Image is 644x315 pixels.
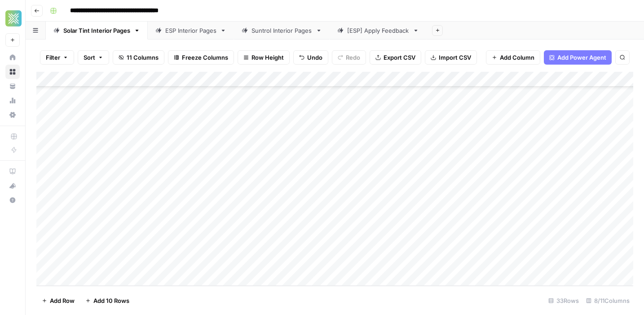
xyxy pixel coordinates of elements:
[307,53,322,62] span: Undo
[234,22,330,39] a: Suntrol Interior Pages
[293,50,328,65] button: Undo
[5,50,20,65] a: Home
[370,50,421,65] button: Export CSV
[93,296,129,305] span: Add 10 Rows
[5,93,20,108] a: Usage
[5,108,20,122] a: Settings
[46,22,148,39] a: Solar Tint Interior Pages
[582,293,633,308] div: 8/11 Columns
[6,179,19,192] div: What's new?
[332,50,366,65] button: Redo
[36,293,80,308] button: Add Row
[148,22,234,39] a: ESP Interior Pages
[78,50,109,65] button: Sort
[545,293,582,308] div: 33 Rows
[238,50,290,65] button: Row Height
[5,193,20,207] button: Help + Support
[251,26,312,35] div: Suntrol Interior Pages
[330,22,427,39] a: [ESP] Apply Feedback
[127,53,159,62] span: 11 Columns
[5,164,20,179] a: AirOps Academy
[182,53,228,62] span: Freeze Columns
[439,53,471,62] span: Import CSV
[5,79,20,93] a: Your Data
[5,65,20,79] a: Browse
[486,50,540,65] button: Add Column
[80,293,135,308] button: Add 10 Rows
[5,10,22,26] img: Xponent21 Logo
[113,50,164,65] button: 11 Columns
[557,53,606,62] span: Add Power Agent
[5,179,20,193] button: What's new?
[384,53,415,62] span: Export CSV
[46,53,60,62] span: Filter
[347,26,409,35] div: [ESP] Apply Feedback
[63,26,130,35] div: Solar Tint Interior Pages
[425,50,477,65] button: Import CSV
[346,53,360,62] span: Redo
[251,53,284,62] span: Row Height
[544,50,612,65] button: Add Power Agent
[40,50,74,65] button: Filter
[168,50,234,65] button: Freeze Columns
[84,53,95,62] span: Sort
[50,296,75,305] span: Add Row
[500,53,534,62] span: Add Column
[165,26,216,35] div: ESP Interior Pages
[5,7,20,30] button: Workspace: Xponent21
